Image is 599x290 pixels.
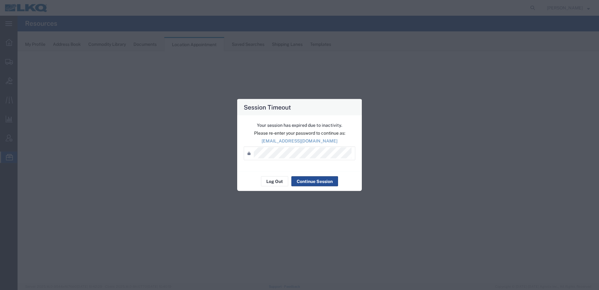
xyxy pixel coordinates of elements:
[291,176,338,186] button: Continue Session
[244,138,355,144] p: [EMAIL_ADDRESS][DOMAIN_NAME]
[261,176,288,186] button: Log Out
[244,122,355,129] p: Your session has expired due to inactivity.
[244,103,291,112] h4: Session Timeout
[244,130,355,137] p: Please re-enter your password to continue as:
